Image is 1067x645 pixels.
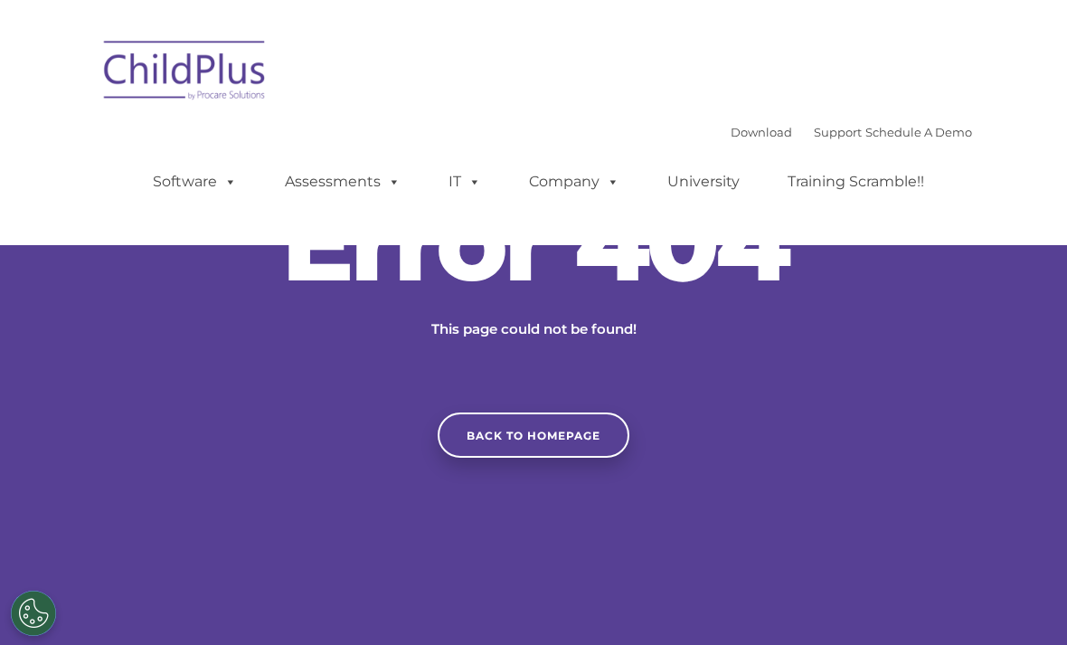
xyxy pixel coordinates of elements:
[438,413,629,458] a: Back to homepage
[430,164,499,200] a: IT
[649,164,758,200] a: University
[262,187,805,296] h2: Error 404
[11,591,56,636] button: Cookies Settings
[731,125,972,139] font: |
[95,28,276,119] img: ChildPlus by Procare Solutions
[865,125,972,139] a: Schedule A Demo
[770,164,942,200] a: Training Scramble!!
[267,164,419,200] a: Assessments
[135,164,255,200] a: Software
[814,125,862,139] a: Support
[731,125,792,139] a: Download
[511,164,637,200] a: Company
[344,318,723,340] p: This page could not be found!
